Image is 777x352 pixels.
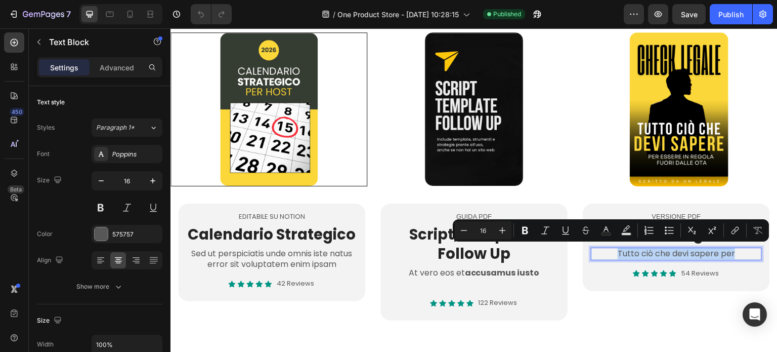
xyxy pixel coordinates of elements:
[37,149,50,159] div: Font
[710,4,752,24] button: Publish
[37,123,55,132] div: Styles
[294,239,369,250] strong: accusamus iusto
[421,184,590,193] p: VERSIONE PDF
[37,254,65,267] div: Align
[743,302,767,327] div: Open Intercom Messenger
[493,10,521,19] span: Published
[37,314,64,328] div: Size
[453,219,769,242] div: Editor contextual toolbar
[66,8,71,20] p: 7
[96,123,135,132] span: Paragraph 1*
[219,240,388,250] p: At vero eos et
[37,278,162,296] button: Show more
[421,220,590,231] p: Tutto ciò che devi sapere per
[100,62,134,73] p: Advanced
[37,340,54,349] div: Width
[333,9,335,20] span: /
[37,98,65,107] div: Text style
[112,230,160,239] div: 575757
[37,174,64,187] div: Size
[420,196,591,217] h2: Check Legale
[4,4,75,24] button: 7
[112,150,160,159] div: Poppins
[681,10,698,19] span: Save
[191,4,232,24] div: Undo/Redo
[218,196,389,236] h2: Script, Template, Follow Up
[50,62,78,73] p: Settings
[308,270,347,279] p: 122 Reviews
[672,4,706,24] button: Save
[219,184,388,193] p: GUIDA PDF
[420,219,591,232] div: Rich Text Editor. Editing area: main
[337,9,459,20] span: One Product Store - [DATE] 10:28:15
[92,119,162,137] button: Paragraph 1*
[49,36,135,48] p: Text Block
[37,229,53,239] div: Color
[511,241,548,250] p: 54 Reviews
[76,282,123,292] div: Show more
[170,28,777,352] iframe: Design area
[10,108,24,116] div: 450
[718,9,744,20] div: Publish
[8,185,24,193] div: Beta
